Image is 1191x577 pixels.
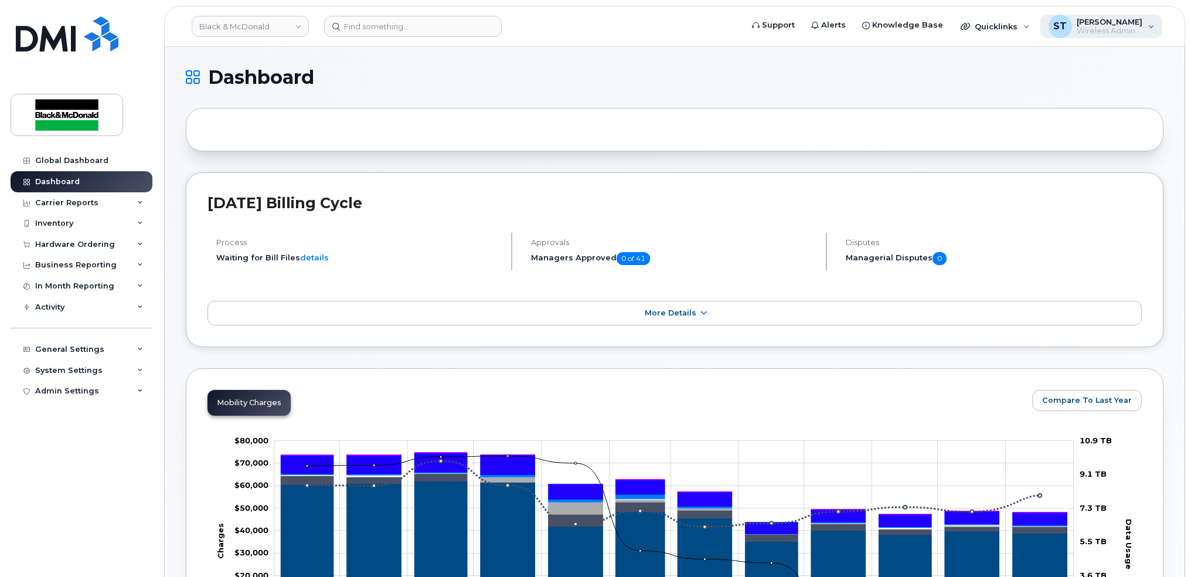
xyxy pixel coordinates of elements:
h4: Approvals [531,238,816,247]
span: 0 [933,252,947,265]
tspan: Data Usage [1124,519,1134,569]
h2: [DATE] Billing Cycle [207,194,1142,212]
tspan: $50,000 [234,503,268,512]
g: $0 [234,503,268,512]
tspan: $30,000 [234,548,268,557]
span: Compare To Last Year [1042,395,1132,406]
li: Waiting for Bill Files [216,252,501,263]
span: More Details [645,308,696,317]
tspan: 7.3 TB [1080,503,1107,512]
g: $0 [234,435,268,444]
tspan: $80,000 [234,435,268,444]
g: $0 [234,480,268,490]
tspan: $60,000 [234,480,268,490]
g: $0 [234,525,268,535]
h4: Process [216,238,501,247]
button: Compare To Last Year [1032,390,1142,411]
h5: Managerial Disputes [846,252,1142,265]
a: details [300,253,329,262]
tspan: $70,000 [234,458,268,467]
g: $0 [234,458,268,467]
tspan: Charges [216,523,225,559]
tspan: 9.1 TB [1080,469,1107,478]
tspan: 10.9 TB [1080,435,1112,444]
span: Dashboard [208,69,314,86]
g: $0 [234,548,268,557]
span: 0 of 41 [617,252,650,265]
h5: Managers Approved [531,252,816,265]
tspan: 5.5 TB [1080,537,1107,546]
h4: Disputes [846,238,1142,247]
tspan: $40,000 [234,525,268,535]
